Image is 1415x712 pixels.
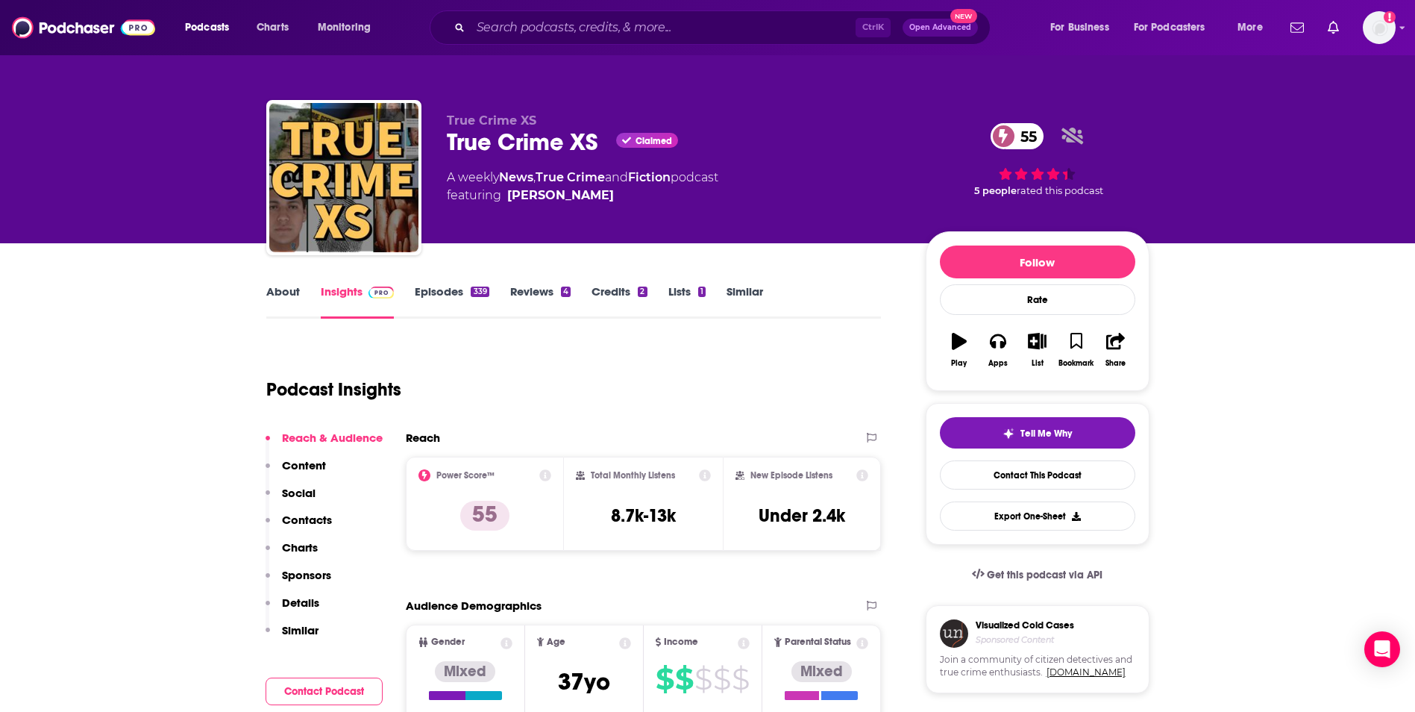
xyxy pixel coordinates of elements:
[638,287,647,297] div: 2
[664,637,698,647] span: Income
[988,359,1008,368] div: Apps
[266,678,383,705] button: Contact Podcast
[435,661,495,682] div: Mixed
[282,540,318,555] p: Charts
[903,19,978,37] button: Open AdvancedNew
[1058,359,1094,368] div: Bookmark
[447,169,718,204] div: A weekly podcast
[561,287,571,297] div: 4
[185,17,229,38] span: Podcasts
[909,24,971,31] span: Open Advanced
[1322,15,1345,40] a: Show notifications dropdown
[940,460,1135,490] a: Contact This Podcast
[536,170,605,184] a: True Crime
[1040,16,1128,40] button: open menu
[1005,123,1044,149] span: 55
[318,17,371,38] span: Monitoring
[269,103,418,252] img: True Crime XS
[1017,185,1103,196] span: rated this podcast
[406,431,440,445] h2: Reach
[1227,16,1281,40] button: open menu
[987,569,1102,581] span: Get this podcast via API
[1363,11,1396,44] span: Logged in as SusanHershberg
[406,599,542,613] h2: Audience Demographics
[656,667,674,691] span: $
[1105,359,1126,368] div: Share
[1363,11,1396,44] button: Show profile menu
[611,505,676,527] h3: 8.7k-13k
[266,540,318,568] button: Charts
[510,284,571,319] a: Reviews4
[471,287,489,297] div: 339
[605,170,628,184] span: and
[368,287,395,299] img: Podchaser Pro
[282,596,319,610] p: Details
[668,284,706,319] a: Lists1
[713,667,730,691] span: $
[266,568,331,596] button: Sponsors
[636,137,672,145] span: Claimed
[785,637,851,647] span: Parental Status
[247,16,298,40] a: Charts
[951,359,967,368] div: Play
[471,16,856,40] input: Search podcasts, credits, & more...
[960,557,1115,593] a: Get this podcast via API
[940,502,1135,531] button: Export One-Sheet
[1057,323,1096,377] button: Bookmark
[431,637,465,647] span: Gender
[791,661,852,682] div: Mixed
[1003,428,1014,440] img: tell me why sparkle
[266,623,319,651] button: Similar
[266,513,332,540] button: Contacts
[257,17,289,38] span: Charts
[282,431,383,445] p: Reach & Audience
[940,654,1135,679] span: Join a community of citizen detectives and true crime enthusiasts.
[499,170,533,184] a: News
[447,187,718,204] span: featuring
[321,284,395,319] a: InsightsPodchaser Pro
[12,13,155,42] img: Podchaser - Follow, Share and Rate Podcasts
[1020,428,1072,440] span: Tell Me Why
[628,170,671,184] a: Fiction
[415,284,489,319] a: Episodes339
[1032,359,1044,368] div: List
[675,667,693,691] span: $
[266,284,300,319] a: About
[694,667,712,691] span: $
[547,637,565,647] span: Age
[266,596,319,623] button: Details
[698,287,706,297] div: 1
[856,18,891,37] span: Ctrl K
[926,113,1149,206] div: 55 5 peoplerated this podcast
[940,246,1135,278] button: Follow
[266,486,316,513] button: Social
[533,170,536,184] span: ,
[940,323,979,377] button: Play
[974,185,1017,196] span: 5 people
[591,470,675,481] h2: Total Monthly Listens
[436,470,495,481] h2: Power Score™
[282,458,326,472] p: Content
[447,113,536,128] span: True Crime XS
[1237,17,1263,38] span: More
[558,667,610,696] span: 37 yo
[976,619,1074,631] h3: Visualized Cold Cases
[307,16,390,40] button: open menu
[282,486,316,500] p: Social
[1134,17,1205,38] span: For Podcasters
[979,323,1017,377] button: Apps
[1047,666,1126,678] a: [DOMAIN_NAME]
[266,378,401,401] h1: Podcast Insights
[175,16,248,40] button: open menu
[282,568,331,582] p: Sponsors
[976,634,1074,645] h4: Sponsored Content
[1096,323,1135,377] button: Share
[1050,17,1109,38] span: For Business
[1124,16,1227,40] button: open menu
[460,501,509,531] p: 55
[266,458,326,486] button: Content
[282,513,332,527] p: Contacts
[1017,323,1056,377] button: List
[1284,15,1310,40] a: Show notifications dropdown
